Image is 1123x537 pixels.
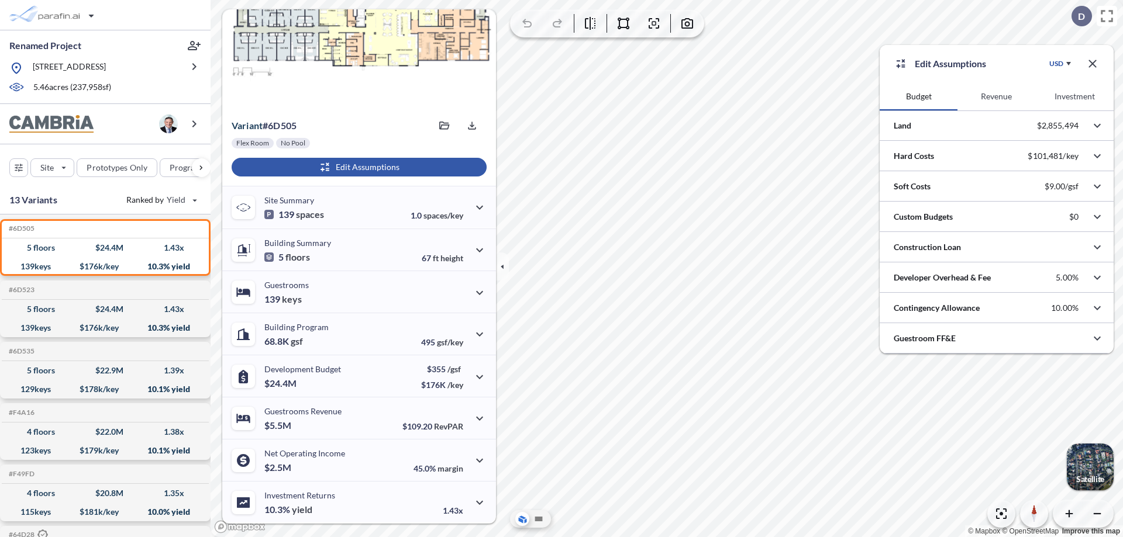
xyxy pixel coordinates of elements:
p: 5.46 acres ( 237,958 sf) [33,81,111,94]
p: Program [170,162,202,174]
p: D [1078,11,1085,22]
p: $101,481/key [1028,151,1079,161]
h5: Click to copy the code [6,347,35,355]
button: Investment [1036,82,1114,110]
p: 1.0 [411,210,463,220]
p: 5 [264,251,310,263]
button: Ranked by Yield [117,190,205,209]
div: USD [1049,59,1063,68]
p: $2,855,494 [1037,120,1079,131]
span: Variant [232,120,263,131]
p: $5.5M [264,420,293,431]
a: Mapbox homepage [214,520,266,533]
p: Land [894,120,911,131]
p: Investment Returns [264,490,335,500]
span: Yield [167,194,186,206]
p: 139 [264,293,302,305]
button: Aerial View [515,512,529,526]
p: $2.5M [264,462,293,473]
span: RevPAR [434,421,463,431]
p: 68.8K [264,335,303,347]
p: 10.3% [264,504,312,515]
span: floors [285,251,310,263]
p: 5.00% [1056,272,1079,283]
p: Guestroom FF&E [894,332,956,344]
p: $176K [421,380,463,390]
button: Prototypes Only [77,158,157,177]
p: 1.43x [443,505,463,515]
span: /gsf [447,364,461,374]
span: keys [282,293,302,305]
p: Building Program [264,322,329,332]
p: Site [40,162,54,174]
button: Site [30,158,74,177]
p: Development Budget [264,364,341,374]
p: [STREET_ADDRESS] [33,61,106,75]
p: Soft Costs [894,181,931,192]
span: yield [292,504,312,515]
p: Site Summary [264,195,314,205]
p: $0 [1069,212,1079,222]
h5: Click to copy the code [6,286,35,294]
p: Flex Room [236,138,269,148]
button: Revenue [957,82,1035,110]
button: Program [160,158,223,177]
p: # 6d505 [232,120,297,131]
p: 67 [422,253,463,263]
span: gsf [291,335,303,347]
p: 139 [264,209,324,220]
span: spaces/key [423,210,463,220]
img: BrandImage [9,115,94,133]
span: gsf/key [437,337,463,347]
p: Prototypes Only [87,162,147,174]
p: Building Summary [264,238,331,248]
p: Contingency Allowance [894,302,980,314]
span: spaces [296,209,324,220]
p: Custom Budgets [894,211,953,223]
a: Mapbox [968,527,1000,535]
p: $109.20 [402,421,463,431]
p: Edit Assumptions [915,57,986,71]
h5: Click to copy the code [6,408,35,417]
p: 45.0% [414,463,463,473]
a: Improve this map [1062,527,1120,535]
p: Renamed Project [9,39,81,52]
p: Hard Costs [894,150,934,162]
p: $355 [421,364,463,374]
span: height [440,253,463,263]
span: margin [438,463,463,473]
p: $9.00/gsf [1045,181,1079,192]
p: 10.00% [1051,303,1079,313]
span: /key [447,380,463,390]
a: OpenStreetMap [1002,527,1059,535]
button: Budget [880,82,957,110]
p: Guestrooms [264,280,309,290]
p: Developer Overhead & Fee [894,272,991,283]
button: Edit Assumptions [232,158,487,176]
p: Guestrooms Revenue [264,406,342,416]
span: ft [433,253,439,263]
p: $24.4M [264,377,298,389]
button: Switcher ImageSatellite [1067,444,1114,490]
p: 13 Variants [9,193,57,207]
img: user logo [159,115,178,133]
p: Net Operating Income [264,448,345,458]
img: Switcher Image [1067,444,1114,490]
h5: Click to copy the code [6,224,35,233]
button: Site Plan [532,512,546,526]
h5: Click to copy the code [6,470,35,478]
p: Construction Loan [894,241,961,253]
p: Satellite [1076,474,1104,484]
p: 495 [421,337,463,347]
p: No Pool [281,138,305,148]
